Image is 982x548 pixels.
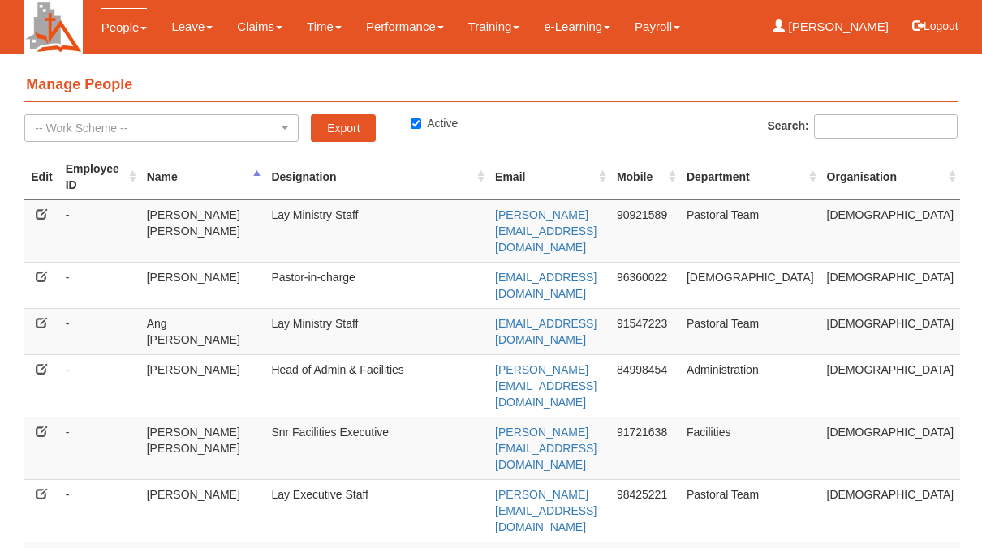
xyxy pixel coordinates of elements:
td: - [59,354,140,417]
th: Mobile : activate to sort column ascending [610,154,680,200]
td: 98425221 [610,479,680,542]
td: [DEMOGRAPHIC_DATA] [820,199,961,262]
a: [PERSON_NAME][EMAIL_ADDRESS][DOMAIN_NAME] [495,363,597,409]
input: Search: [814,114,958,139]
a: [EMAIL_ADDRESS][DOMAIN_NAME] [495,317,597,346]
td: 91721638 [610,417,680,479]
a: [PERSON_NAME] [773,8,889,45]
td: - [59,479,140,542]
td: 84998454 [610,354,680,417]
a: Claims [237,8,282,45]
td: Pastoral Team [680,479,820,542]
td: - [59,199,140,262]
a: [PERSON_NAME][EMAIL_ADDRESS][DOMAIN_NAME] [495,208,597,254]
th: Name : activate to sort column descending [140,154,265,200]
td: - [59,417,140,479]
th: Designation : activate to sort column ascending [265,154,489,200]
label: Search: [767,114,957,139]
td: [DEMOGRAPHIC_DATA] [680,262,820,308]
td: Lay Ministry Staff [265,308,489,354]
td: Snr Facilities Executive [265,417,489,479]
th: Employee ID: activate to sort column ascending [59,154,140,200]
a: People [101,8,148,46]
a: [EMAIL_ADDRESS][DOMAIN_NAME] [495,271,597,300]
td: Pastoral Team [680,199,820,262]
td: [PERSON_NAME] [140,262,265,308]
div: -- Work Scheme -- [35,120,278,136]
td: [DEMOGRAPHIC_DATA] [820,417,961,479]
a: e-Learning [544,8,610,45]
button: -- Work Scheme -- [24,114,299,142]
td: [DEMOGRAPHIC_DATA] [820,354,961,417]
td: - [59,262,140,308]
td: 90921589 [610,199,680,262]
td: Pastoral Team [680,308,820,354]
td: Ang [PERSON_NAME] [140,308,265,354]
th: Department : activate to sort column ascending [680,154,820,200]
td: - [59,308,140,354]
td: Lay Ministry Staff [265,199,489,262]
a: Payroll [635,8,680,45]
td: [DEMOGRAPHIC_DATA] [820,479,961,542]
td: [PERSON_NAME] [140,354,265,417]
a: Export [311,114,376,142]
td: [PERSON_NAME] [PERSON_NAME] [140,199,265,262]
a: Time [307,8,342,45]
td: Facilities [680,417,820,479]
label: Active [411,115,458,131]
button: Logout [901,6,970,45]
a: Performance [366,8,444,45]
td: [DEMOGRAPHIC_DATA] [820,262,961,308]
a: Training [468,8,520,45]
th: Email : activate to sort column ascending [489,154,610,200]
td: Lay Executive Staff [265,479,489,542]
a: [PERSON_NAME][EMAIL_ADDRESS][DOMAIN_NAME] [495,488,597,533]
a: Leave [171,8,213,45]
h4: Manage People [24,69,958,102]
td: 91547223 [610,308,680,354]
th: Edit [24,154,58,200]
td: Administration [680,354,820,417]
td: Head of Admin & Facilities [265,354,489,417]
a: [PERSON_NAME][EMAIL_ADDRESS][DOMAIN_NAME] [495,426,597,471]
td: [DEMOGRAPHIC_DATA] [820,308,961,354]
input: Active [411,118,421,129]
td: 96360022 [610,262,680,308]
th: Organisation : activate to sort column ascending [820,154,961,200]
td: Pastor-in-charge [265,262,489,308]
td: [PERSON_NAME] [PERSON_NAME] [140,417,265,479]
td: [PERSON_NAME] [140,479,265,542]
